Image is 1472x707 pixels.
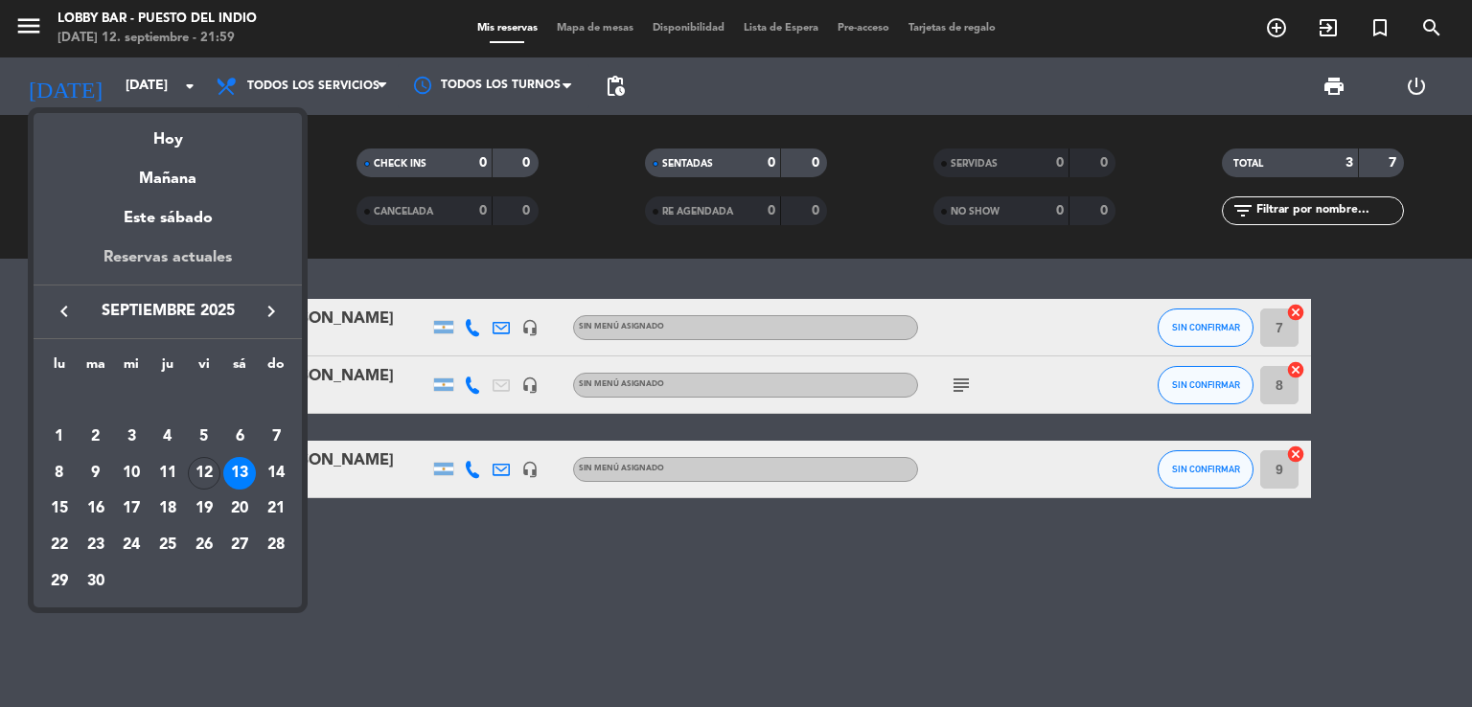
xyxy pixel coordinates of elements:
div: 20 [223,492,256,525]
td: 9 de septiembre de 2025 [78,455,114,491]
td: 30 de septiembre de 2025 [78,563,114,600]
td: 24 de septiembre de 2025 [113,527,149,563]
th: jueves [149,353,186,383]
td: 2 de septiembre de 2025 [78,419,114,455]
td: 23 de septiembre de 2025 [78,527,114,563]
td: 3 de septiembre de 2025 [113,419,149,455]
div: 21 [260,492,292,525]
i: keyboard_arrow_right [260,300,283,323]
div: 9 [80,457,112,490]
td: 25 de septiembre de 2025 [149,527,186,563]
td: 10 de septiembre de 2025 [113,455,149,491]
div: 3 [115,421,148,453]
div: 19 [188,492,220,525]
span: septiembre 2025 [81,299,254,324]
div: 13 [223,457,256,490]
td: 4 de septiembre de 2025 [149,419,186,455]
div: 23 [80,529,112,561]
td: 15 de septiembre de 2025 [41,490,78,527]
td: 27 de septiembre de 2025 [222,527,259,563]
td: 12 de septiembre de 2025 [186,455,222,491]
button: keyboard_arrow_left [47,299,81,324]
td: 29 de septiembre de 2025 [41,563,78,600]
div: 14 [260,457,292,490]
div: 18 [151,492,184,525]
td: 26 de septiembre de 2025 [186,527,222,563]
td: 11 de septiembre de 2025 [149,455,186,491]
th: domingo [258,353,294,383]
td: 5 de septiembre de 2025 [186,419,222,455]
div: 30 [80,565,112,598]
div: 8 [43,457,76,490]
div: 12 [188,457,220,490]
div: 15 [43,492,76,525]
div: Este sábado [34,192,302,245]
div: 27 [223,529,256,561]
div: 16 [80,492,112,525]
td: 20 de septiembre de 2025 [222,490,259,527]
th: lunes [41,353,78,383]
td: 1 de septiembre de 2025 [41,419,78,455]
div: 11 [151,457,184,490]
div: 29 [43,565,76,598]
td: 13 de septiembre de 2025 [222,455,259,491]
div: 4 [151,421,184,453]
th: viernes [186,353,222,383]
td: 21 de septiembre de 2025 [258,490,294,527]
td: 22 de septiembre de 2025 [41,527,78,563]
td: 19 de septiembre de 2025 [186,490,222,527]
div: 25 [151,529,184,561]
div: 22 [43,529,76,561]
div: Hoy [34,113,302,152]
td: 8 de septiembre de 2025 [41,455,78,491]
td: SEP. [41,382,294,419]
div: 26 [188,529,220,561]
div: 5 [188,421,220,453]
th: martes [78,353,114,383]
th: miércoles [113,353,149,383]
th: sábado [222,353,259,383]
div: 7 [260,421,292,453]
div: 17 [115,492,148,525]
div: 1 [43,421,76,453]
div: 28 [260,529,292,561]
div: Reservas actuales [34,245,302,285]
td: 14 de septiembre de 2025 [258,455,294,491]
td: 18 de septiembre de 2025 [149,490,186,527]
td: 6 de septiembre de 2025 [222,419,259,455]
div: 24 [115,529,148,561]
div: 10 [115,457,148,490]
div: Mañana [34,152,302,192]
div: 6 [223,421,256,453]
td: 16 de septiembre de 2025 [78,490,114,527]
td: 17 de septiembre de 2025 [113,490,149,527]
i: keyboard_arrow_left [53,300,76,323]
div: 2 [80,421,112,453]
button: keyboard_arrow_right [254,299,288,324]
td: 28 de septiembre de 2025 [258,527,294,563]
td: 7 de septiembre de 2025 [258,419,294,455]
